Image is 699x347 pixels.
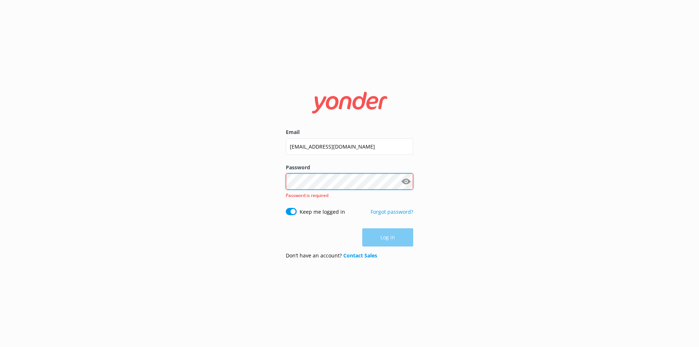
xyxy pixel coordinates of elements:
input: user@emailaddress.com [286,138,413,155]
a: Contact Sales [343,252,377,259]
label: Email [286,128,413,136]
span: Password is required [286,192,328,198]
button: Show password [399,174,413,189]
label: Password [286,163,413,171]
p: Don’t have an account? [286,252,377,260]
a: Forgot password? [371,208,413,215]
label: Keep me logged in [300,208,345,216]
